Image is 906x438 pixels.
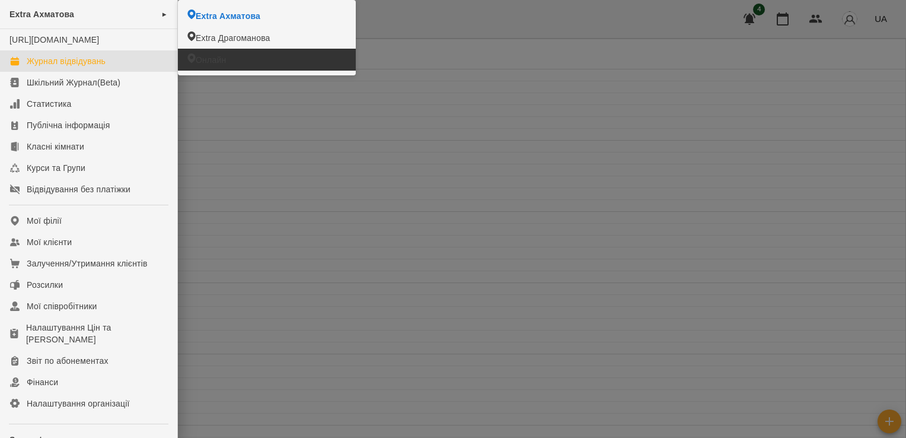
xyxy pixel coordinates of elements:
[27,98,72,110] div: Статистика
[27,236,72,248] div: Мої клієнти
[27,183,130,195] div: Відвідування без платіжки
[26,322,168,345] div: Налаштування Цін та [PERSON_NAME]
[27,77,120,88] div: Шкільний Журнал(Beta)
[27,141,84,153] div: Класні кімнати
[27,398,130,410] div: Налаштування організації
[161,9,168,19] span: ►
[196,32,270,44] span: Extra Драгоманова
[27,162,85,174] div: Курси та Групи
[9,9,74,19] span: Extra Ахматова
[27,279,63,291] div: Розсилки
[27,258,148,269] div: Залучення/Утримання клієнтів
[27,376,58,388] div: Фінанси
[27,55,106,67] div: Журнал відвідувань
[196,54,226,66] span: Онлайн
[27,215,62,227] div: Мої філії
[9,35,99,45] a: [URL][DOMAIN_NAME]
[27,119,110,131] div: Публічна інформація
[27,355,109,367] div: Звіт по абонементах
[196,10,260,22] span: Extra Ахматова
[27,300,97,312] div: Мої співробітники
